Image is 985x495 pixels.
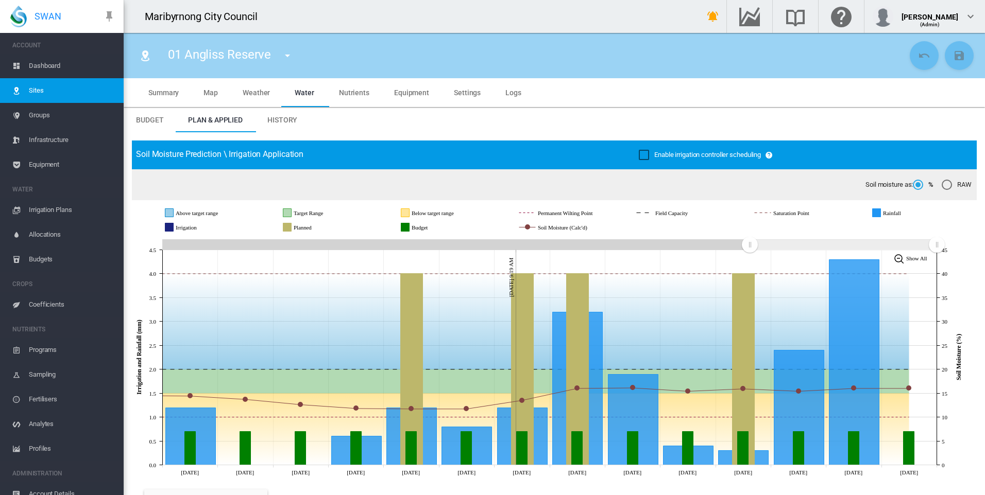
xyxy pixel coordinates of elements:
[149,366,157,373] tspan: 2.0
[401,274,423,465] g: Planned Mon 08 Sep, 2025 4
[508,257,514,297] tspan: [DATE] 9:19 AM
[906,255,927,261] tspan: Show All
[29,222,115,247] span: Allocations
[852,386,856,390] circle: Soil Moisture (Calc'd) Tue 16 Sep, 2025 16
[136,116,163,124] span: Budget
[394,89,429,97] span: Equipment
[738,432,749,465] g: Budget Sun 14 Sep, 2025 0.7
[741,236,759,254] g: Zoom chart using cursor arrows
[741,386,745,391] circle: Soil Moisture (Calc'd) Sun 14 Sep, 2025 15.9
[520,398,524,402] circle: Soil Moisture (Calc'd) Wed 10 Sep, 2025 13.5
[737,10,762,23] md-icon: Go to the Data Hub
[136,149,303,159] span: Soil Moisture Prediction \ Irrigation Application
[29,54,115,78] span: Dashboard
[783,10,808,23] md-icon: Search the knowledge base
[774,350,824,465] g: Rainfall Mon 15 Sep, 2025 2.4
[512,274,534,465] g: Planned Wed 10 Sep, 2025 4
[900,469,918,475] tspan: [DATE]
[149,295,157,301] tspan: 3.5
[664,446,714,465] g: Rainfall Sat 13 Sep, 2025 0.4
[517,432,528,465] g: Budget Wed 10 Sep, 2025 0.7
[627,432,638,465] g: Budget Fri 12 Sep, 2025 0.7
[12,181,115,198] span: WATER
[240,432,251,465] g: Budget Fri 05 Sep, 2025 0.7
[942,295,947,301] tspan: 35
[910,41,939,70] button: Cancel Changes
[873,208,932,218] g: Rainfall
[165,208,259,218] g: Above target range
[703,6,723,27] button: icon-bell-ring
[292,469,310,475] tspan: [DATE]
[243,89,270,97] span: Weather
[149,247,157,253] tspan: 4.5
[29,436,115,461] span: Profiles
[29,292,115,317] span: Coefficients
[185,432,196,465] g: Budget Thu 04 Sep, 2025 0.7
[918,49,930,62] md-icon: icon-undo
[103,10,115,23] md-icon: icon-pin
[149,438,157,445] tspan: 0.5
[267,116,297,124] span: History
[351,432,362,465] g: Budget Sun 07 Sep, 2025 0.7
[686,389,690,393] circle: Soil Moisture (Calc'd) Sat 13 Sep, 2025 15.4
[149,462,157,468] tspan: 0.0
[454,89,481,97] span: Settings
[29,362,115,387] span: Sampling
[942,438,945,445] tspan: 5
[829,260,879,465] g: Rainfall Tue 16 Sep, 2025 4.3
[409,406,413,411] circle: Soil Moisture (Calc'd) Mon 08 Sep, 2025 11.7
[354,406,358,410] circle: Soil Moisture (Calc'd) Sun 07 Sep, 2025 11.8
[902,8,958,18] div: [PERSON_NAME]
[623,469,641,475] tspan: [DATE]
[402,469,420,475] tspan: [DATE]
[942,414,947,420] tspan: 10
[347,469,365,475] tspan: [DATE]
[955,334,962,380] tspan: Soil Moisture (%)
[339,89,369,97] span: Nutrients
[907,386,911,390] circle: Soil Moisture (Calc'd) Wed 17 Sep, 2025 16
[793,432,804,465] g: Budget Mon 15 Sep, 2025 0.7
[29,387,115,412] span: Fertilisers
[145,9,267,24] div: Maribyrnong City Council
[865,180,913,189] span: Soil moisture as:
[406,432,417,465] g: Budget Mon 08 Sep, 2025 0.7
[149,391,157,397] tspan: 1.5
[639,150,761,160] md-checkbox: Enable irrigation controller scheduling
[149,319,157,325] tspan: 3.0
[519,223,626,232] g: Soil Moisture (Calc'd)
[149,271,157,277] tspan: 4.0
[12,321,115,338] span: NUTRIENTS
[829,10,854,23] md-icon: Click here for help
[149,414,157,420] tspan: 1.0
[505,89,521,97] span: Logs
[844,469,862,475] tspan: [DATE]
[567,274,589,465] g: Planned Thu 11 Sep, 2025 4
[401,208,494,218] g: Below target range
[553,312,603,465] g: Rainfall Thu 11 Sep, 2025 3.2
[457,469,475,475] tspan: [DATE]
[29,103,115,128] span: Groups
[942,391,947,397] tspan: 15
[10,6,27,27] img: SWAN-Landscape-Logo-Colour-drop.png
[277,45,298,66] button: icon-menu-down
[29,198,115,222] span: Irrigation Plans
[964,10,977,23] md-icon: icon-chevron-down
[188,116,243,124] span: Plan & Applied
[631,385,635,390] circle: Soil Moisture (Calc'd) Fri 12 Sep, 2025 16.1
[188,394,192,398] circle: Soil Moisture (Calc'd) Thu 04 Sep, 2025 14.4
[750,240,937,250] rect: Zoom chart using cursor arrows
[29,152,115,177] span: Equipment
[513,469,531,475] tspan: [DATE]
[236,469,254,475] tspan: [DATE]
[12,276,115,292] span: CROPS
[608,375,658,465] g: Rainfall Fri 12 Sep, 2025 1.9
[29,247,115,272] span: Budgets
[29,412,115,436] span: Analytes
[203,89,218,97] span: Map
[942,271,947,277] tspan: 40
[575,386,579,390] circle: Soil Moisture (Calc'd) Thu 11 Sep, 2025 16
[298,402,302,406] circle: Soil Moisture (Calc'd) Sat 06 Sep, 2025 12.6
[464,406,468,411] circle: Soil Moisture (Calc'd) Tue 09 Sep, 2025 11.7
[29,78,115,103] span: Sites
[295,432,306,465] g: Budget Sat 06 Sep, 2025 0.7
